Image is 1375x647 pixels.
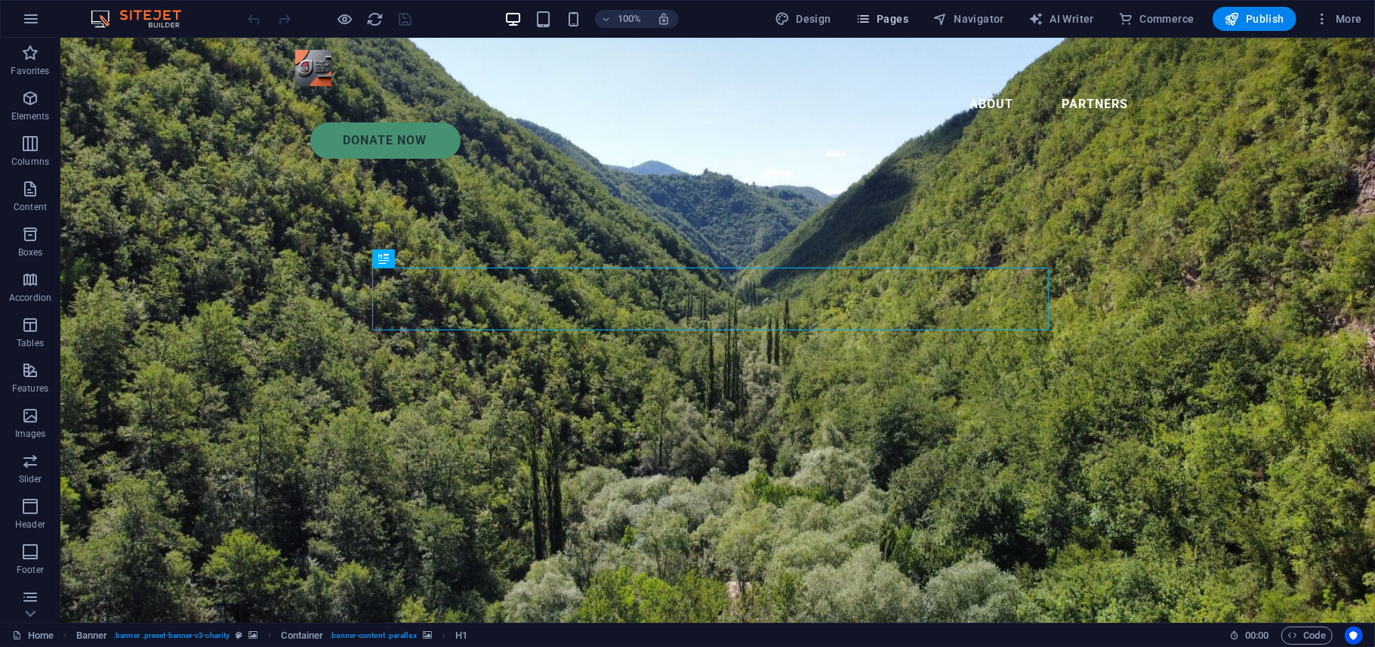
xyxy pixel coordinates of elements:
span: Navigator [933,11,1004,26]
button: Navigator [926,7,1010,31]
i: Reload page [367,11,384,28]
button: Design [769,7,837,31]
p: Elements [11,110,50,122]
button: 100% [595,10,649,28]
span: . banner-content .parallax [329,627,416,645]
button: reload [366,10,384,28]
button: More [1309,7,1368,31]
button: Code [1281,627,1333,645]
span: . banner .preset-banner-v3-charity [113,627,230,645]
button: Pages [849,7,914,31]
span: More [1315,11,1362,26]
h6: 100% [618,10,642,28]
i: This element contains a background [423,631,432,639]
img: Editor Logo [87,10,200,28]
a: Click to cancel selection. Double-click to open Pages [12,627,54,645]
span: Design [775,11,831,26]
button: Usercentrics [1345,627,1363,645]
span: Pages [856,11,908,26]
span: AI Writer [1028,11,1094,26]
i: On resize automatically adjust zoom level to fit chosen device. [657,12,671,26]
p: Features [12,382,48,395]
div: Design (Ctrl+Alt+Y) [769,7,837,31]
p: Images [15,428,46,440]
span: : [1256,630,1258,641]
p: Boxes [18,246,43,258]
i: This element is a customizable preset [236,631,242,639]
p: Favorites [11,65,49,77]
span: Commerce [1118,11,1195,26]
p: Slider [19,473,42,485]
p: Content [14,201,47,213]
span: 00 00 [1245,627,1269,645]
button: Click here to leave preview mode and continue editing [336,10,354,28]
p: Footer [17,564,44,576]
span: Publish [1225,11,1284,26]
span: Code [1288,627,1326,645]
p: Header [15,519,45,531]
button: Publish [1213,7,1296,31]
p: Accordion [9,292,51,304]
p: Tables [17,337,44,349]
h6: Session time [1229,627,1269,645]
i: This element contains a background [248,631,257,639]
button: Commerce [1112,7,1201,31]
nav: breadcrumb [76,627,468,645]
p: Columns [11,156,49,168]
span: Click to select. Double-click to edit [76,627,108,645]
span: Click to select. Double-click to edit [455,627,467,645]
button: AI Writer [1022,7,1100,31]
span: Click to select. Double-click to edit [282,627,324,645]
